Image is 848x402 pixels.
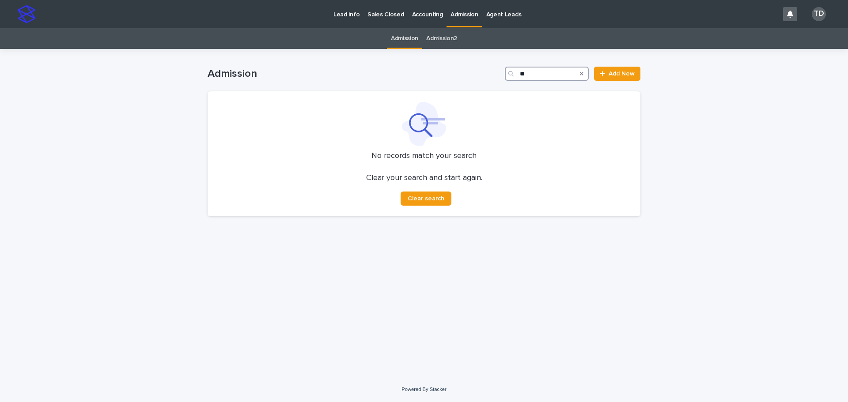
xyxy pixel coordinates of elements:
[594,67,640,81] a: Add New
[18,5,35,23] img: stacker-logo-s-only.png
[366,173,482,183] p: Clear your search and start again.
[812,7,826,21] div: TD
[401,192,451,206] button: Clear search
[609,71,635,77] span: Add New
[408,195,444,202] span: Clear search
[391,28,418,49] a: Admission
[401,387,446,392] a: Powered By Stacker
[505,67,589,81] input: Search
[218,151,630,161] p: No records match your search
[208,68,501,80] h1: Admission
[426,28,457,49] a: Admission2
